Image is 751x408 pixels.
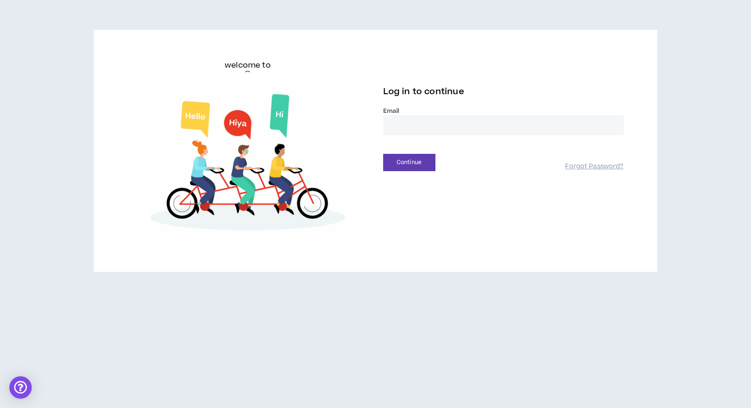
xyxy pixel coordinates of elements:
span: Log in to continue [383,86,464,97]
a: Forgot Password? [565,162,623,171]
h6: welcome to [225,60,271,71]
img: Welcome to Wripple [127,87,368,242]
button: Continue [383,154,435,171]
label: Email [383,107,624,115]
div: Open Intercom Messenger [9,376,32,399]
